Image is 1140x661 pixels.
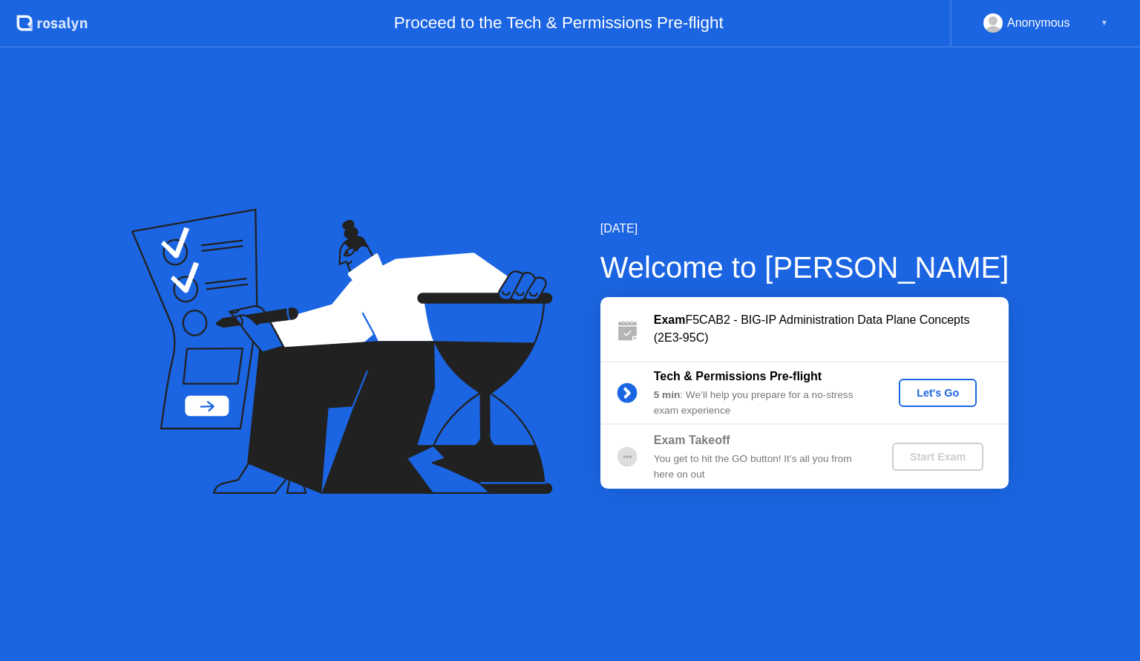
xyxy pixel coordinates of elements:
b: Exam [654,313,686,326]
button: Start Exam [892,443,983,471]
button: Let's Go [899,379,977,407]
b: 5 min [654,389,681,400]
div: Anonymous [1007,13,1070,33]
div: : We’ll help you prepare for a no-stress exam experience [654,388,868,418]
b: Exam Takeoff [654,434,730,446]
div: Start Exam [898,451,977,463]
div: Let's Go [905,387,971,399]
div: F5CAB2 - BIG-IP Administration Data Plane Concepts (2E3-95C) [654,311,1009,347]
b: Tech & Permissions Pre-flight [654,370,822,382]
div: ▼ [1101,13,1108,33]
div: You get to hit the GO button! It’s all you from here on out [654,452,868,482]
div: Welcome to [PERSON_NAME] [600,245,1009,290]
div: [DATE] [600,220,1009,238]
